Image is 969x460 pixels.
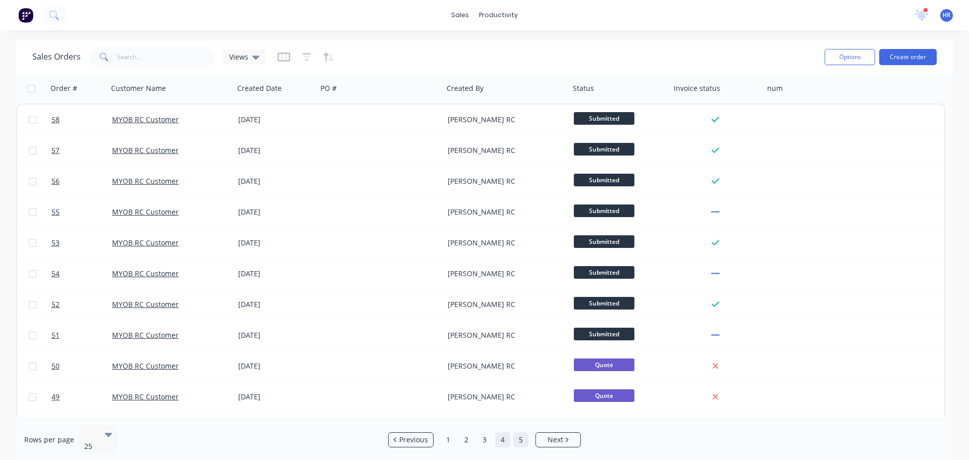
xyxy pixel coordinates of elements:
[574,235,634,248] span: Submitted
[111,83,166,93] div: Customer Name
[112,176,179,186] a: MYOB RC Customer
[238,299,313,310] div: [DATE]
[574,112,634,125] span: Submitted
[320,83,337,93] div: PO #
[51,115,60,125] span: 58
[112,238,179,247] a: MYOB RC Customer
[448,238,560,248] div: [PERSON_NAME] RC
[237,83,282,93] div: Created Date
[574,266,634,279] span: Submitted
[513,432,528,447] a: Page 5
[574,174,634,186] span: Submitted
[51,176,60,186] span: 56
[32,52,81,62] h1: Sales Orders
[942,11,951,20] span: HR
[573,83,594,93] div: Status
[459,432,474,447] a: Page 2
[548,435,563,445] span: Next
[50,83,77,93] div: Order #
[474,8,523,23] div: productivity
[879,49,937,65] button: Create order
[536,435,580,445] a: Next page
[51,320,112,350] a: 51
[18,8,33,23] img: Factory
[448,330,560,340] div: [PERSON_NAME] RC
[574,359,634,371] span: Quote
[51,166,112,196] a: 56
[389,435,433,445] a: Previous page
[674,83,720,93] div: Invoice status
[238,207,313,217] div: [DATE]
[51,197,112,227] a: 55
[51,228,112,258] a: 53
[448,392,560,402] div: [PERSON_NAME] RC
[447,83,483,93] div: Created By
[112,299,179,309] a: MYOB RC Customer
[51,105,112,135] a: 58
[112,330,179,340] a: MYOB RC Customer
[51,269,60,279] span: 54
[112,392,179,401] a: MYOB RC Customer
[112,269,179,278] a: MYOB RC Customer
[574,143,634,156] span: Submitted
[446,8,474,23] div: sales
[51,135,112,166] a: 57
[51,413,112,443] a: 48
[477,432,492,447] a: Page 3
[51,289,112,320] a: 52
[84,441,96,451] div: 25
[51,238,60,248] span: 53
[574,297,634,310] span: Submitted
[448,299,560,310] div: [PERSON_NAME] RC
[448,269,560,279] div: [PERSON_NAME] RC
[495,432,510,447] a: Page 4 is your current page
[51,330,60,340] span: 51
[51,299,60,310] span: 52
[51,361,60,371] span: 50
[448,207,560,217] div: [PERSON_NAME] RC
[238,392,313,402] div: [DATE]
[448,145,560,156] div: [PERSON_NAME] RC
[112,207,179,217] a: MYOB RC Customer
[574,205,634,217] span: Submitted
[51,207,60,217] span: 55
[448,361,560,371] div: [PERSON_NAME] RC
[574,389,634,402] span: Quote
[51,382,112,412] a: 49
[441,432,456,447] a: Page 1
[238,238,313,248] div: [DATE]
[238,330,313,340] div: [DATE]
[384,432,585,447] ul: Pagination
[112,361,179,371] a: MYOB RC Customer
[24,435,74,445] span: Rows per page
[51,351,112,381] a: 50
[399,435,428,445] span: Previous
[574,328,634,340] span: Submitted
[238,361,313,371] div: [DATE]
[51,259,112,289] a: 54
[238,176,313,186] div: [DATE]
[767,83,783,93] div: num
[238,269,313,279] div: [DATE]
[112,115,179,124] a: MYOB RC Customer
[238,115,313,125] div: [DATE]
[51,145,60,156] span: 57
[238,145,313,156] div: [DATE]
[117,47,216,67] input: Search...
[229,52,248,62] span: Views
[112,145,179,155] a: MYOB RC Customer
[448,115,560,125] div: [PERSON_NAME] RC
[825,49,875,65] button: Options
[448,176,560,186] div: [PERSON_NAME] RC
[51,392,60,402] span: 49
